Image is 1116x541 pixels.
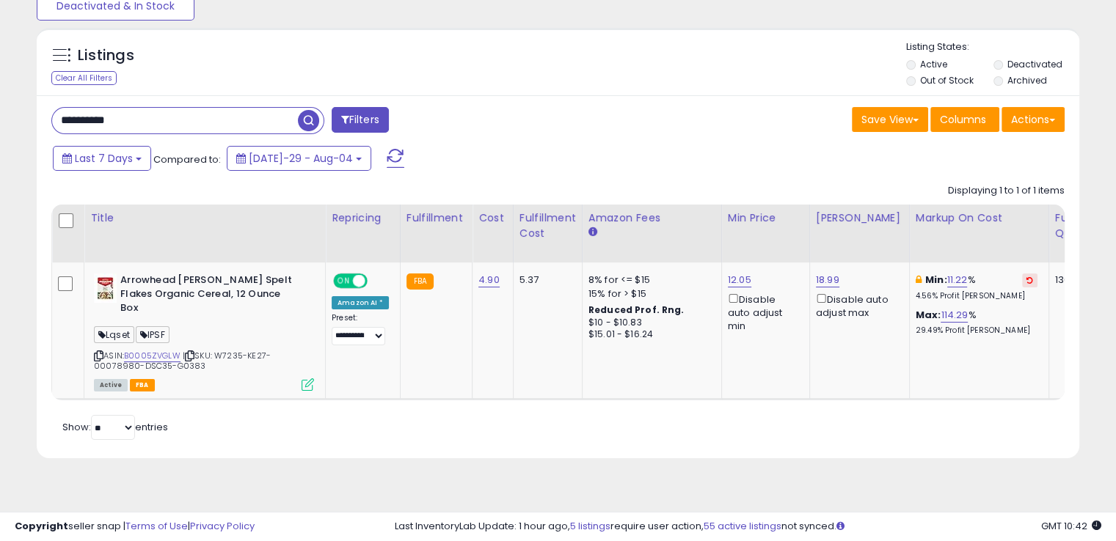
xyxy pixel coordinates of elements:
button: Actions [1002,107,1065,132]
a: Terms of Use [125,519,188,533]
div: 15% for > $15 [588,287,710,301]
button: Last 7 Days [53,146,151,171]
div: % [916,273,1037,301]
div: Amazon AI * [332,296,389,309]
div: seller snap | | [15,520,255,534]
a: B0005ZVGLW [124,350,180,362]
div: [PERSON_NAME] [816,210,903,226]
th: The percentage added to the cost of goods (COGS) that forms the calculator for Min & Max prices. [909,205,1048,262]
button: Save View [852,107,928,132]
div: Markup on Cost [916,210,1043,226]
span: FBA [130,379,155,391]
span: Show: entries [62,420,168,434]
div: Displaying 1 to 1 of 1 items [948,184,1065,198]
div: Disable auto adjust min [728,291,798,334]
span: | SKU: W7235-KE27-00078980-DSC35-G0383 [94,350,271,372]
label: Out of Stock [920,74,974,87]
img: 41YIZdQNrvL._SL40_.jpg [94,273,117,303]
div: ASIN: [94,273,314,389]
label: Archived [1007,74,1046,87]
div: Repricing [332,210,394,226]
div: 8% for <= $15 [588,273,710,287]
div: % [916,309,1037,336]
span: 2025-08-12 10:42 GMT [1041,519,1101,533]
a: 55 active listings [704,519,781,533]
span: All listings currently available for purchase on Amazon [94,379,128,391]
span: ON [335,275,353,287]
b: Max: [916,308,941,322]
div: Clear All Filters [51,71,117,85]
p: 29.49% Profit [PERSON_NAME] [916,325,1037,336]
div: Fulfillable Quantity [1055,210,1106,241]
div: Fulfillment [406,210,466,226]
span: IPSF [136,326,169,343]
button: Filters [332,107,389,133]
div: 130 [1055,273,1101,287]
div: Title [90,210,319,226]
div: Min Price [728,210,803,226]
a: 114.29 [941,308,968,323]
div: Last InventoryLab Update: 1 hour ago, require user action, not synced. [395,520,1101,534]
button: Columns [930,107,999,132]
span: Lqset [94,326,134,343]
span: Compared to: [153,152,221,166]
label: Deactivated [1007,58,1062,70]
strong: Copyright [15,519,68,533]
div: Preset: [332,313,389,346]
button: [DATE]-29 - Aug-04 [227,146,371,171]
span: [DATE]-29 - Aug-04 [249,151,353,166]
div: $10 - $10.83 [588,317,710,329]
div: $15.01 - $16.24 [588,328,710,341]
div: Amazon Fees [588,210,715,226]
p: Listing States: [906,40,1079,54]
h5: Listings [78,45,134,66]
p: 4.56% Profit [PERSON_NAME] [916,291,1037,301]
b: Min: [925,273,947,287]
small: FBA [406,273,434,290]
label: Active [920,58,947,70]
span: OFF [365,275,389,287]
div: Disable auto adjust max [816,291,898,320]
div: Fulfillment Cost [519,210,576,241]
div: Cost [478,210,507,226]
div: 5.37 [519,273,571,287]
b: Arrowhead [PERSON_NAME] Spelt Flakes Organic Cereal, 12 Ounce Box [120,273,299,318]
a: Privacy Policy [190,519,255,533]
small: Amazon Fees. [588,226,597,239]
a: 4.90 [478,273,500,287]
a: 11.22 [947,273,968,287]
span: Last 7 Days [75,151,133,166]
b: Reduced Prof. Rng. [588,303,685,316]
a: 18.99 [816,273,839,287]
a: 5 listings [570,519,610,533]
span: Columns [940,112,986,127]
a: 12.05 [728,273,751,287]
